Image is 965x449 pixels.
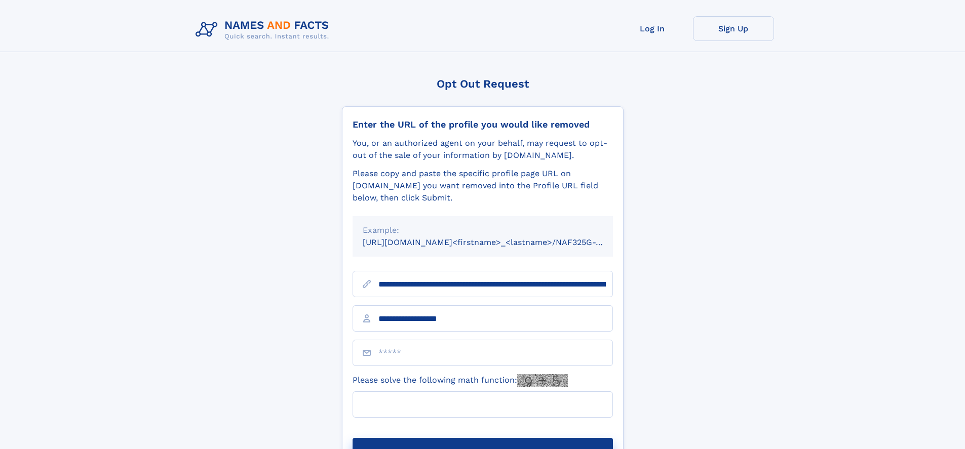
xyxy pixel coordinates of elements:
[693,16,774,41] a: Sign Up
[353,119,613,130] div: Enter the URL of the profile you would like removed
[353,168,613,204] div: Please copy and paste the specific profile page URL on [DOMAIN_NAME] you want removed into the Pr...
[363,237,632,247] small: [URL][DOMAIN_NAME]<firstname>_<lastname>/NAF325G-xxxxxxxx
[191,16,337,44] img: Logo Names and Facts
[342,77,624,90] div: Opt Out Request
[353,374,568,387] label: Please solve the following math function:
[353,137,613,161] div: You, or an authorized agent on your behalf, may request to opt-out of the sale of your informatio...
[612,16,693,41] a: Log In
[363,224,603,236] div: Example:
